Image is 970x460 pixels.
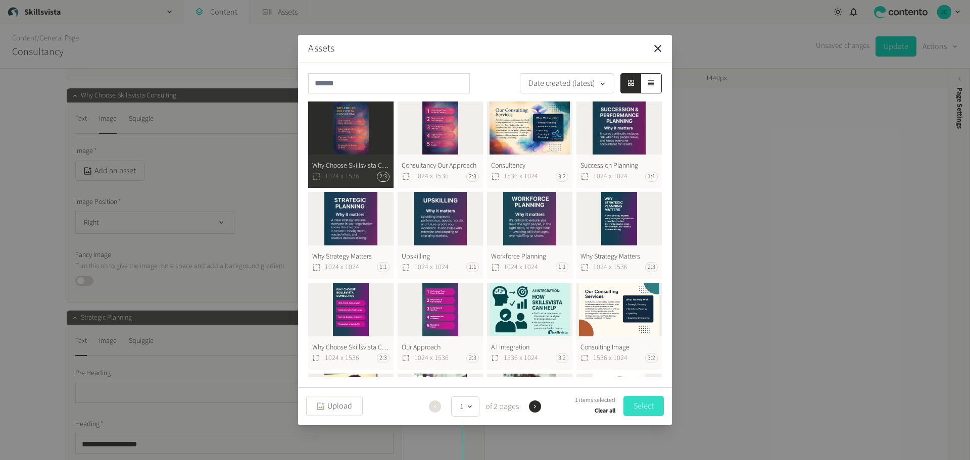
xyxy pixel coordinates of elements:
span: of 2 pages [483,400,519,413]
button: Upload [306,396,363,416]
button: Select [623,396,664,416]
button: Clear all [595,405,615,417]
button: Date created (latest) [520,73,614,93]
button: 1 [451,396,479,417]
span: 1 items selected [575,396,615,405]
button: Assets [308,41,334,56]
